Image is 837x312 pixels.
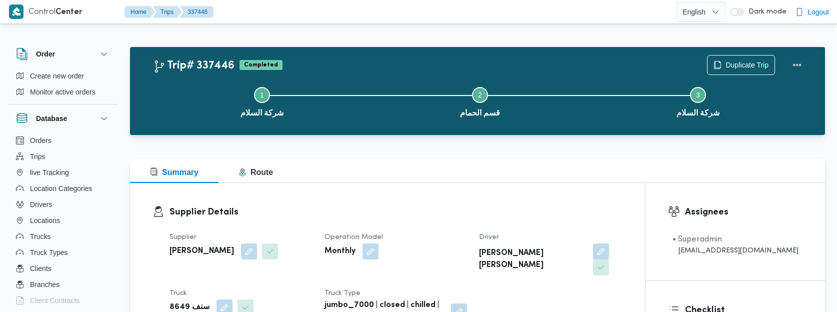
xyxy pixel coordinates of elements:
[791,2,833,22] button: Logout
[676,107,719,119] span: شركة السلام
[169,290,187,296] span: Truck
[12,180,114,196] button: Location Categories
[725,59,768,71] span: Duplicate Trip
[30,70,84,82] span: Create new order
[12,212,114,228] button: Locations
[169,245,234,257] b: [PERSON_NAME]
[55,8,82,16] b: Center
[30,214,60,226] span: Locations
[707,55,775,75] button: Duplicate Trip
[9,4,23,19] img: X8yXhbKr1z7QwAAAABJRU5ErkJggg==
[169,205,622,219] h3: Supplier Details
[12,148,114,164] button: Trips
[12,84,114,100] button: Monitor active orders
[150,168,198,176] span: Summary
[324,245,355,257] b: Monthly
[30,86,95,98] span: Monitor active orders
[12,260,114,276] button: Clients
[30,246,67,258] span: Truck Types
[30,182,92,194] span: Location Categories
[460,107,500,119] span: قسم الحمام
[744,8,786,16] span: Dark mode
[238,168,273,176] span: Route
[479,247,585,271] b: [PERSON_NAME] [PERSON_NAME]
[152,6,181,18] button: Trips
[169,234,196,240] span: Supplier
[672,233,798,256] span: • Superadmin mostafa.elrouby@illa.com.eg
[672,245,798,256] div: [EMAIL_ADDRESS][DOMAIN_NAME]
[12,164,114,180] button: live Tracking
[12,68,114,84] button: Create new order
[153,75,371,127] button: شركة السلام
[807,6,829,18] span: Logout
[12,292,114,308] button: Client Contracts
[240,107,283,119] span: شركة السلام
[179,6,213,18] button: 337446
[36,48,55,60] h3: Order
[30,230,50,242] span: Trucks
[16,48,110,60] button: Order
[787,55,807,75] button: Actions
[324,234,383,240] span: Operation Model
[685,205,802,219] h3: Assignees
[30,166,69,178] span: live Tracking
[12,132,114,148] button: Orders
[589,75,807,127] button: شركة السلام
[12,228,114,244] button: Trucks
[479,234,499,240] span: Driver
[324,290,360,296] span: Truck Type
[260,91,264,99] span: 1
[371,75,589,127] button: قسم الحمام
[153,59,234,72] h2: Trip# 337446
[16,112,110,124] button: Database
[244,62,278,68] b: Completed
[696,91,700,99] span: 3
[30,262,51,274] span: Clients
[30,294,80,306] span: Client Contracts
[239,60,282,70] span: Completed
[30,150,45,162] span: Trips
[12,244,114,260] button: Truck Types
[12,196,114,212] button: Drivers
[672,233,798,245] div: • Superadmin
[30,278,59,290] span: Branches
[478,91,482,99] span: 2
[124,6,154,18] button: Home
[8,68,118,104] div: Order
[36,112,67,124] h3: Database
[30,134,51,146] span: Orders
[30,198,52,210] span: Drivers
[12,276,114,292] button: Branches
